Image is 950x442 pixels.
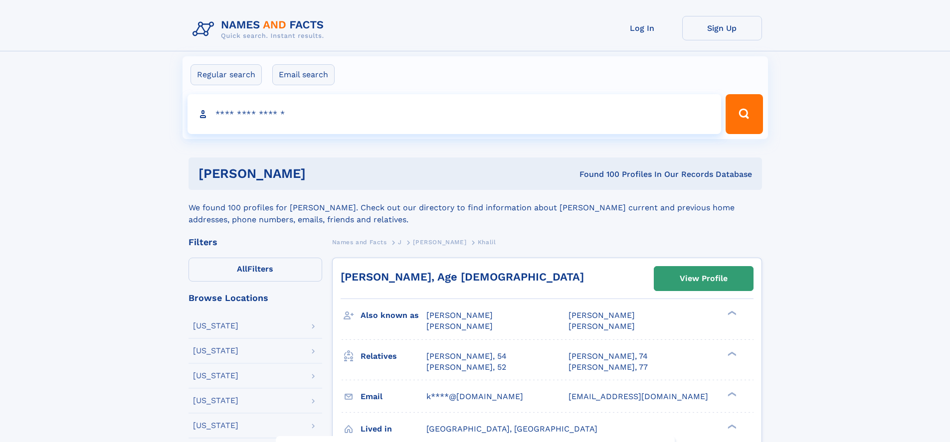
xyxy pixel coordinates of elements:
span: [PERSON_NAME] [569,321,635,331]
h1: [PERSON_NAME] [198,167,443,180]
div: ❯ [725,391,737,397]
div: [US_STATE] [193,397,238,405]
a: Names and Facts [332,236,387,248]
div: Found 100 Profiles In Our Records Database [442,169,752,180]
span: [PERSON_NAME] [426,321,493,331]
a: Log In [602,16,682,40]
label: Filters [189,258,322,282]
h3: Lived in [361,421,426,438]
span: Khalil [478,239,496,246]
div: [US_STATE] [193,322,238,330]
div: Browse Locations [189,294,322,302]
span: [PERSON_NAME] [426,310,493,320]
div: Filters [189,238,322,247]
a: [PERSON_NAME], 74 [569,351,648,362]
a: [PERSON_NAME], 54 [426,351,507,362]
a: [PERSON_NAME], Age [DEMOGRAPHIC_DATA] [341,271,584,283]
span: J [398,239,402,246]
span: [EMAIL_ADDRESS][DOMAIN_NAME] [569,392,708,401]
a: [PERSON_NAME], 77 [569,362,648,373]
span: [PERSON_NAME] [413,239,466,246]
span: [PERSON_NAME] [569,310,635,320]
div: View Profile [680,267,728,290]
button: Search Button [726,94,762,134]
div: We found 100 profiles for [PERSON_NAME]. Check out our directory to find information about [PERSO... [189,190,762,226]
span: [GEOGRAPHIC_DATA], [GEOGRAPHIC_DATA] [426,424,597,434]
img: Logo Names and Facts [189,16,332,43]
h3: Email [361,388,426,405]
a: [PERSON_NAME], 52 [426,362,506,373]
div: [US_STATE] [193,372,238,380]
input: search input [188,94,722,134]
a: [PERSON_NAME] [413,236,466,248]
h3: Also known as [361,307,426,324]
a: J [398,236,402,248]
span: All [237,264,247,274]
a: View Profile [654,267,753,291]
div: [US_STATE] [193,347,238,355]
a: Sign Up [682,16,762,40]
div: ❯ [725,350,737,357]
div: ❯ [725,310,737,316]
div: [US_STATE] [193,422,238,430]
label: Regular search [190,64,262,85]
h3: Relatives [361,348,426,365]
label: Email search [272,64,335,85]
div: ❯ [725,423,737,430]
